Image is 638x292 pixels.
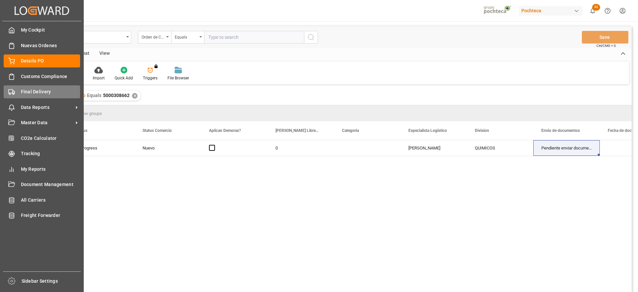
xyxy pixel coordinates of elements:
[408,128,447,133] span: Especialista Logístico
[143,128,172,133] span: Status Comercio
[4,39,80,52] a: Nuevas Ordenes
[475,128,489,133] span: Division
[175,33,197,40] div: Equals
[267,140,334,156] div: 0
[541,128,580,133] span: Envio de documentos
[68,140,135,156] div: In progress
[519,4,585,17] button: Pochteca
[132,93,138,99] div: ✕
[481,5,514,17] img: pochtecaImg.jpg_1689854062.jpg
[533,140,600,156] div: Pendiente enviar documentos
[4,209,80,222] a: Freight Forwarder
[4,54,80,67] a: Details PO
[582,31,628,44] button: Save
[275,128,320,133] span: [PERSON_NAME] Libres Demoras
[138,31,171,44] button: open menu
[87,93,101,98] span: Equals
[600,3,615,18] button: Help Center
[519,6,583,16] div: Pochteca
[21,88,80,95] span: Final Delivery
[592,4,600,11] span: 32
[94,48,115,59] div: View
[596,43,616,48] span: Ctrl/CMD + S
[167,75,189,81] div: File Browser
[21,212,80,219] span: Freight Forwarder
[103,93,130,98] span: 5000308662
[4,162,80,175] a: My Reports
[21,27,80,34] span: My Cockpit
[21,57,80,64] span: Details PO
[21,73,80,80] span: Customs Compliance
[209,128,241,133] span: Aplican Demoras?
[21,181,80,188] span: Document Management
[21,166,80,173] span: My Reports
[4,147,80,160] a: Tracking
[4,178,80,191] a: Document Management
[400,140,467,156] div: [PERSON_NAME]
[4,193,80,206] a: All Carriers
[304,31,318,44] button: search button
[21,135,80,142] span: CO2e Calculator
[93,75,105,81] div: Import
[171,31,204,44] button: open menu
[142,33,164,40] div: Orden de Compra nuevo
[21,104,73,111] span: Data Reports
[585,3,600,18] button: show 32 new notifications
[21,197,80,204] span: All Carriers
[4,85,80,98] a: Final Delivery
[204,31,304,44] input: Type to search
[4,132,80,145] a: CO2e Calculator
[4,24,80,37] a: My Cockpit
[21,42,80,49] span: Nuevas Ordenes
[342,128,359,133] span: Categoria
[22,278,81,285] span: Sidebar Settings
[21,150,80,157] span: Tracking
[143,141,193,156] div: Nuevo
[21,119,73,126] span: Master Data
[475,141,525,156] div: QUIMICOS
[115,75,133,81] div: Quick Add
[4,70,80,83] a: Customs Compliance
